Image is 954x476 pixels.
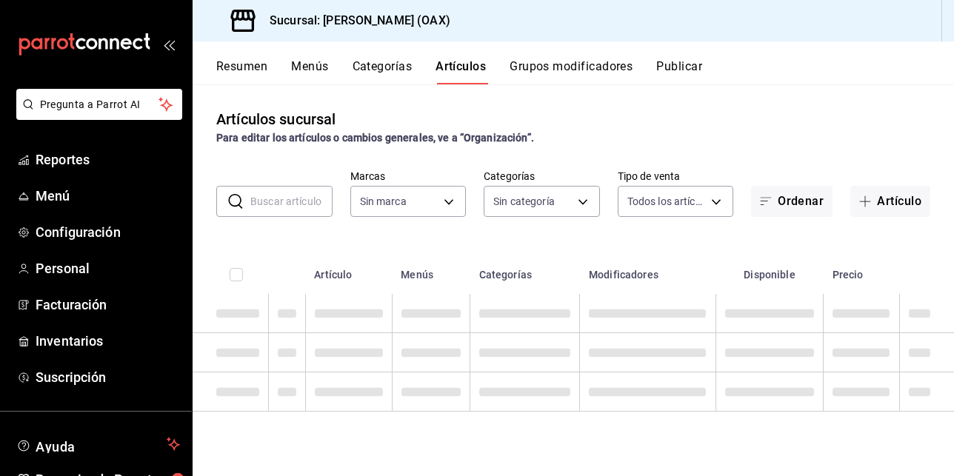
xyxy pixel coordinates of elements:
span: Suscripción [36,367,180,387]
th: Modificadores [580,247,715,294]
span: Menú [36,186,180,206]
span: Sin marca [360,194,407,209]
div: navigation tabs [216,59,954,84]
span: Sin categoría [493,194,555,209]
button: Artículo [850,186,930,217]
button: Grupos modificadores [510,59,633,84]
strong: Para editar los artículos o cambios generales, ve a “Organización”. [216,132,534,144]
span: Ayuda [36,435,161,453]
label: Marcas [350,171,467,181]
span: Inventarios [36,331,180,351]
label: Categorías [484,171,600,181]
th: Categorías [470,247,580,294]
button: Pregunta a Parrot AI [16,89,182,120]
button: Ordenar [751,186,833,217]
th: Disponible [715,247,823,294]
button: Artículos [436,59,486,84]
input: Buscar artículo [250,187,333,216]
label: Tipo de venta [618,171,734,181]
th: Artículo [305,247,392,294]
a: Pregunta a Parrot AI [10,107,182,123]
span: Personal [36,258,180,278]
h3: Sucursal: [PERSON_NAME] (OAX) [258,12,450,30]
span: Configuración [36,222,180,242]
span: Pregunta a Parrot AI [40,97,159,113]
span: Todos los artículos [627,194,707,209]
button: Menús [291,59,328,84]
button: Categorías [353,59,413,84]
div: Artículos sucursal [216,108,336,130]
button: Publicar [656,59,702,84]
button: Resumen [216,59,267,84]
th: Precio [824,247,899,294]
th: Menús [392,247,470,294]
button: open_drawer_menu [163,38,175,50]
span: Reportes [36,150,180,170]
span: Facturación [36,295,180,315]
